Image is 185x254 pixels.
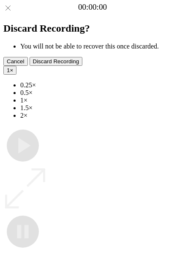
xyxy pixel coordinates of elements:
[20,104,182,112] li: 1.5×
[3,66,16,75] button: 1×
[7,67,10,73] span: 1
[20,97,182,104] li: 1×
[3,23,182,34] h2: Discard Recording?
[20,43,182,50] li: You will not be able to recover this once discarded.
[30,57,83,66] button: Discard Recording
[20,89,182,97] li: 0.5×
[20,112,182,119] li: 2×
[20,81,182,89] li: 0.25×
[3,57,28,66] button: Cancel
[78,3,107,12] a: 00:00:00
